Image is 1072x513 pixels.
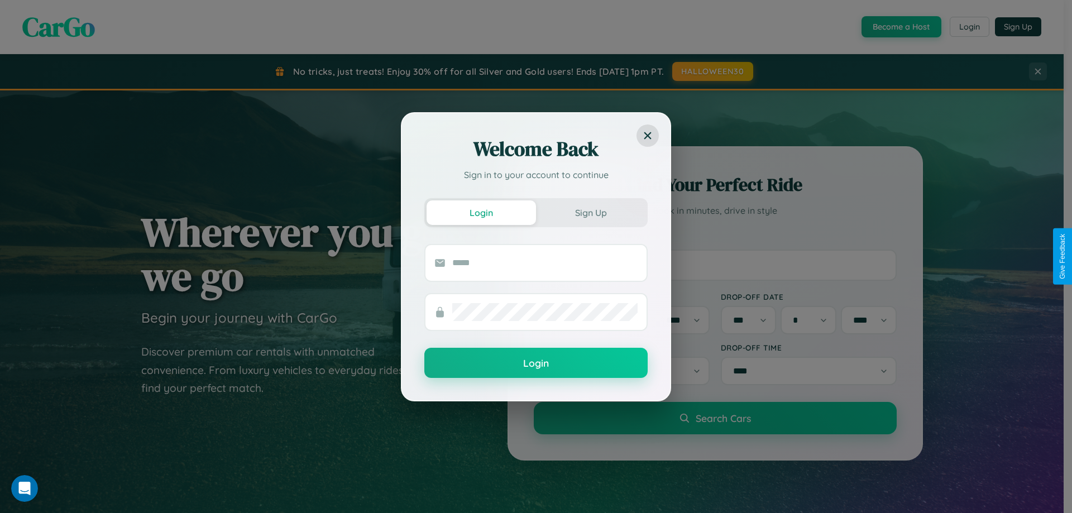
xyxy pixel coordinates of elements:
[11,475,38,502] iframe: Intercom live chat
[1059,234,1066,279] div: Give Feedback
[424,136,648,162] h2: Welcome Back
[427,200,536,225] button: Login
[424,168,648,181] p: Sign in to your account to continue
[424,348,648,378] button: Login
[536,200,645,225] button: Sign Up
